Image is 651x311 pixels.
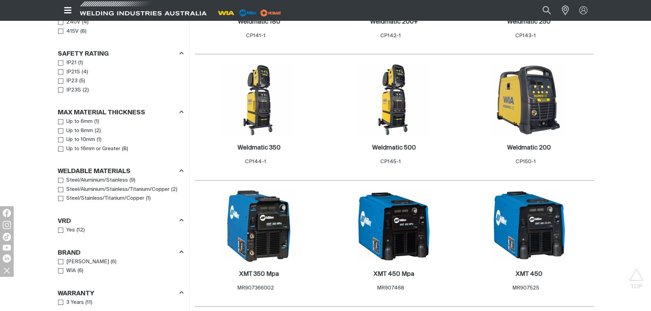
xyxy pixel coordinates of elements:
span: ( 2 ) [171,186,177,194]
h3: Warranty [58,290,94,298]
h2: Weldmatic 200 [507,145,551,151]
a: Weldmatic 180 [238,18,280,26]
a: 415V [58,27,79,36]
h3: Weldable Materials [58,168,131,175]
a: WIA [58,266,76,275]
a: Weldmatic 500 [372,144,416,152]
a: XMT 450 [516,270,542,278]
span: CP143-1 [515,33,536,38]
span: ( 4 ) [82,18,89,26]
span: IP21S [66,68,80,76]
span: CP142-1 [380,33,401,38]
span: ( 2 ) [95,127,101,135]
span: Steel/Stainless/Titanium/Copper [66,195,144,202]
a: miller [258,10,283,15]
img: hide socials [1,265,13,276]
img: Weldmatic 350 [222,63,296,136]
div: VRD [58,216,184,225]
span: ( 5 ) [79,77,85,85]
a: Weldmatic 250 [507,18,551,26]
a: Weldmatic 200+ [370,18,418,26]
h3: Max Material Thickness [58,109,145,117]
h2: XMT 350 Mpa [239,271,279,277]
span: [PERSON_NAME] [66,258,109,266]
img: Weldmatic 500 [357,63,431,136]
span: CP144-1 [245,159,266,164]
span: Up to 8mm [66,127,93,135]
span: ( 8 ) [122,145,128,153]
input: Product name or item number... [526,3,558,18]
a: 240V [58,18,81,27]
ul: Power Voltage [58,18,183,36]
span: WIA [66,267,76,275]
img: miller [258,8,283,18]
a: IP23S [58,86,81,95]
h3: Safety Rating [58,50,109,58]
span: ( 1 ) [78,59,83,67]
h2: XMT 450 [516,271,542,277]
h2: Weldmatic 350 [238,145,281,151]
h3: Brand [58,249,81,257]
a: IP21 [58,58,77,68]
img: YouTube [3,245,11,251]
ul: Brand [58,257,183,275]
a: Steel/Aluminium/Stainless [58,176,128,185]
a: XMT 450 Mpa [374,270,414,278]
ul: Safety Rating [58,58,183,95]
ul: Weldable Materials [58,176,183,203]
ul: VRD [58,226,183,235]
a: [PERSON_NAME] [58,257,109,267]
img: Facebook [3,209,11,217]
span: ( 12 ) [77,226,85,234]
span: ( 1 ) [94,118,99,126]
span: CP150-1 [516,159,536,164]
span: ( 1 ) [97,136,101,144]
a: Up to 6mm [58,117,93,126]
h3: VRD [58,217,71,225]
div: Max Material Thickness [58,108,184,117]
span: ( 1 ) [146,195,151,202]
span: 415V [66,28,79,36]
span: Up to 6mm [66,118,93,126]
span: CP145-1 [380,159,401,164]
span: Up to 10mm [66,136,95,144]
div: Warranty [58,288,184,298]
ul: Max Material Thickness [58,117,183,153]
button: Search products [535,3,558,18]
span: 3 Years [66,299,84,307]
span: MR907366002 [237,285,274,291]
a: Weldmatic 350 [238,144,281,152]
img: Weldmatic 200 [492,63,566,136]
a: 3 Years [58,298,84,307]
a: Steel/Stainless/Titanium/Copper [58,194,145,203]
img: XMT 450 [492,189,566,263]
span: Yes [66,226,75,234]
ul: Warranty [58,298,183,307]
button: Scroll to top [629,268,644,284]
span: ( 8 ) [80,28,86,36]
h2: Weldmatic 200+ [370,19,418,25]
a: Up to 16mm or Greater [58,144,121,154]
span: IP23 [66,77,78,85]
a: XMT 350 Mpa [239,270,279,278]
a: Weldmatic 200 [507,144,551,152]
span: ( 4 ) [82,68,88,76]
span: ( 6 ) [78,267,83,275]
span: IP23S [66,86,81,94]
img: XMT 350 Mpa [222,189,296,263]
span: ( 11 ) [85,299,92,307]
span: Steel/Aluminium/Stainless [66,176,128,184]
img: LinkedIn [3,254,11,263]
h2: Weldmatic 500 [372,145,416,151]
img: Instagram [3,221,11,229]
a: IP21S [58,68,80,77]
img: TikTok [3,233,11,241]
span: ( 9 ) [130,176,135,184]
a: Steel/Aluminium/Stainless/Titanium/Copper [58,185,170,194]
span: IP21 [66,59,77,67]
h2: XMT 450 Mpa [374,271,414,277]
span: ( 6 ) [111,258,117,266]
span: MR907468 [377,285,404,291]
div: Brand [58,248,184,257]
a: Up to 8mm [58,126,93,136]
